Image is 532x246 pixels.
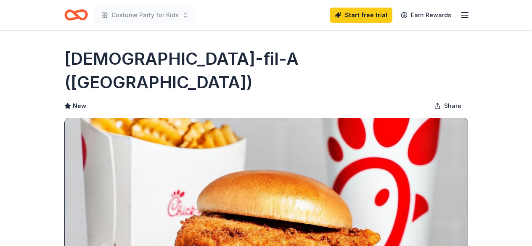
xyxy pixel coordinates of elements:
a: Home [64,5,88,25]
span: Share [444,101,461,111]
a: Start free trial [330,8,392,23]
span: New [73,101,86,111]
button: Costume Party for Kids [95,7,196,24]
h1: [DEMOGRAPHIC_DATA]-fil-A ([GEOGRAPHIC_DATA]) [64,47,468,94]
span: Costume Party for Kids [111,10,179,20]
a: Earn Rewards [396,8,456,23]
button: Share [427,98,468,114]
